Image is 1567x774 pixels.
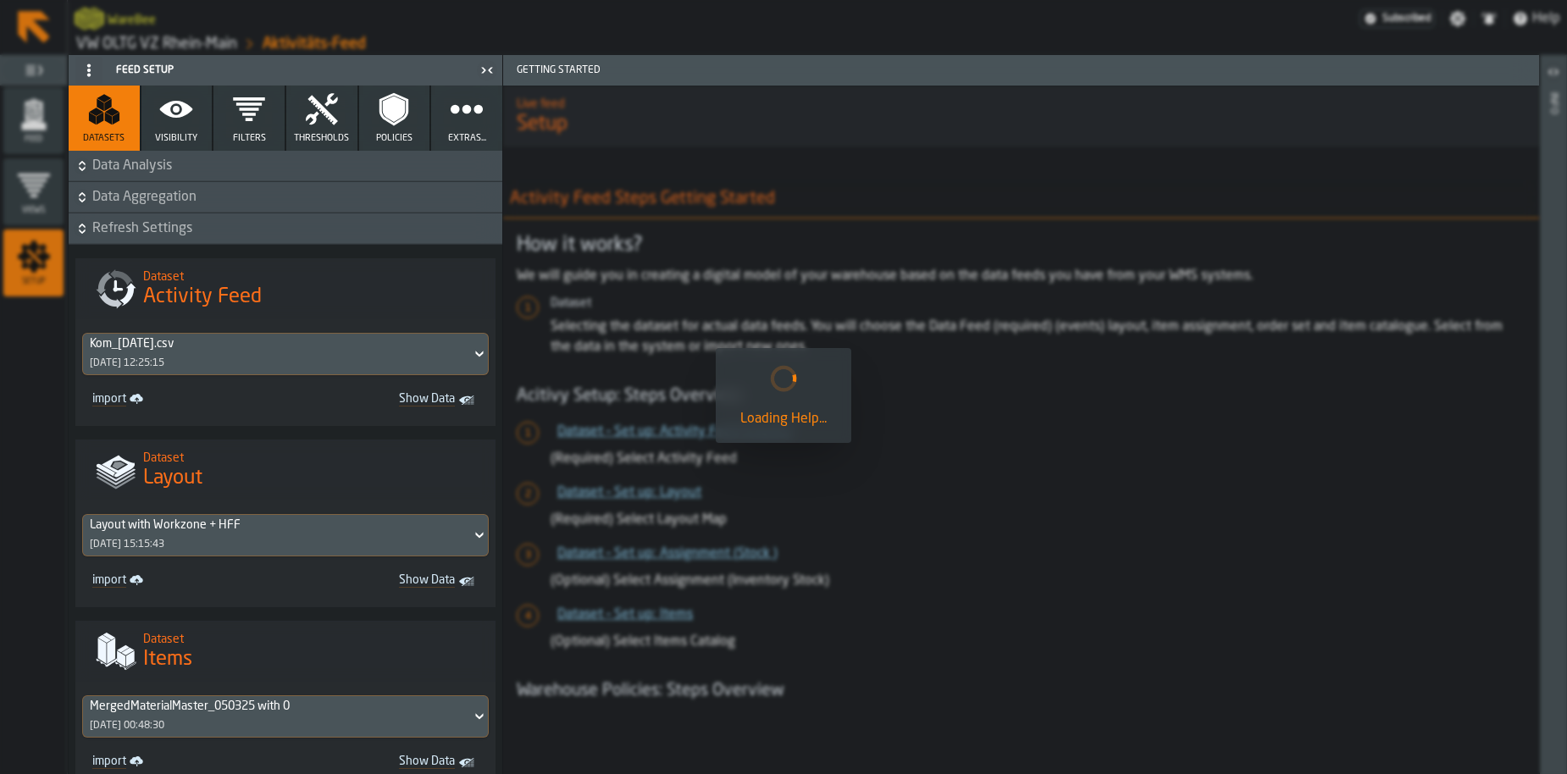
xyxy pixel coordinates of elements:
button: button- [69,182,502,213]
a: toggle-dataset-table-Show Data [292,570,485,594]
div: title-Layout [75,440,496,500]
span: Layout [143,465,202,492]
a: toggle-dataset-table-Show Data [292,389,485,412]
div: Loading Help... [729,409,838,429]
div: [DATE] 15:15:43 [90,539,164,550]
span: Extras... [448,133,486,144]
span: Show Data [299,392,455,409]
span: Getting Started [510,64,1539,76]
span: Policies [376,133,413,144]
span: Show Data [299,573,455,590]
span: Visibility [155,133,197,144]
div: [DATE] 12:25:15 [90,357,164,369]
div: title-Activity Feed [75,258,496,319]
div: DropdownMenuValue-b04f4a96-fb3b-4fa9-984d-d3ff6c71d077[DATE] 00:48:30 [82,695,489,738]
h2: Sub Title [143,448,482,465]
span: Filters [233,133,266,144]
button: button- [69,151,502,181]
span: Refresh Settings [92,218,499,239]
span: Show Data [299,755,455,771]
span: Thresholds [294,133,349,144]
button: button- [69,213,502,244]
div: [DATE] 00:48:30 [90,720,164,732]
label: button-toggle-Close me [475,60,499,80]
span: Datasets [83,133,125,144]
a: link-to-/wh/i/44979e6c-6f66-405e-9874-c1e29f02a54a/import/activity/ [86,389,279,412]
h2: Sub Title [143,267,482,284]
h2: Sub Title [143,629,482,646]
span: Items [143,646,192,673]
div: DropdownMenuValue-b04f4a96-fb3b-4fa9-984d-d3ff6c71d077 [90,699,464,713]
div: DropdownMenuValue-5d7f1a8a-d4e3-43d4-ba7b-7b1ece2423b0[DATE] 15:15:43 [82,514,489,556]
span: Activity Feed [143,284,262,311]
span: Data Aggregation [92,187,499,207]
a: link-to-/wh/i/44979e6c-6f66-405e-9874-c1e29f02a54a/import/layout/ [86,570,279,594]
div: Feed Setup [72,57,475,84]
span: Data Analysis [92,156,499,176]
div: title-Items [75,621,496,682]
div: DropdownMenuValue-aea58e6e-bdcd-41b2-a186-59fa6e66fba6 [90,337,464,351]
div: DropdownMenuValue-5d7f1a8a-d4e3-43d4-ba7b-7b1ece2423b0 [90,518,464,532]
div: DropdownMenuValue-aea58e6e-bdcd-41b2-a186-59fa6e66fba6[DATE] 12:25:15 [82,333,489,375]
